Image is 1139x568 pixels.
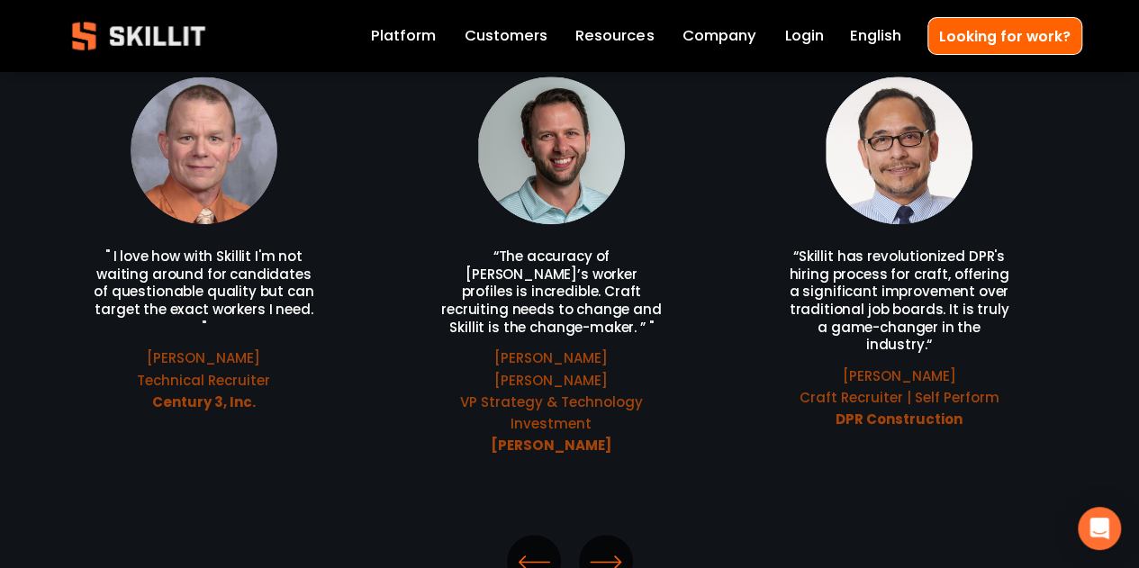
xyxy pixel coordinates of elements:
[371,23,436,49] a: Platform
[465,23,547,49] a: Customers
[682,23,756,49] a: Company
[575,25,654,48] span: Resources
[927,17,1082,54] a: Looking for work?
[850,23,901,49] div: language picker
[57,9,221,63] img: Skillit
[1078,507,1121,550] div: Open Intercom Messenger
[785,23,824,49] a: Login
[850,25,901,48] span: English
[575,23,654,49] a: folder dropdown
